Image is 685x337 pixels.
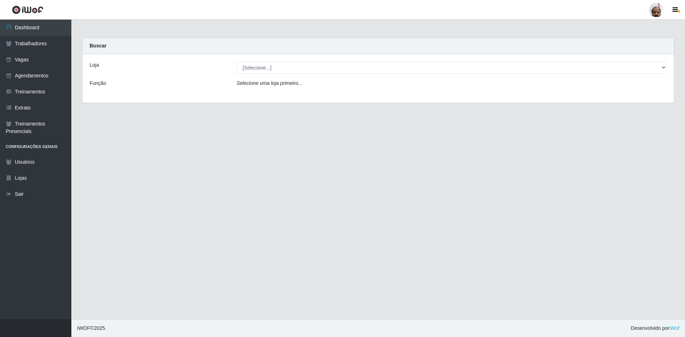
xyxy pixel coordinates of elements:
[631,325,679,332] span: Desenvolvido por
[669,325,679,331] a: iWof
[90,61,99,69] label: Loja
[90,80,106,87] label: Função
[237,80,302,86] i: Selecione uma loja primeiro...
[77,325,106,332] span: © 2025 .
[90,43,106,48] strong: Buscar
[77,325,90,331] span: IWOF
[12,5,44,14] img: CoreUI Logo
